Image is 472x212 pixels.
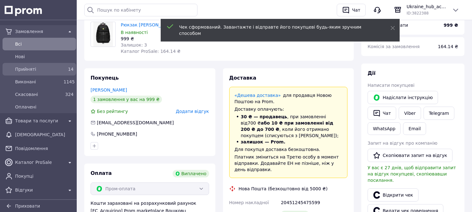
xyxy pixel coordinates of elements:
span: Написати покупцеві [368,83,414,88]
span: [EMAIL_ADDRESS][DOMAIN_NAME] [97,120,174,125]
span: У вас є 27 днів, щоб відправити запит на відгук покупцеві, скопіювавши посилання. [368,165,456,183]
span: Номер накладної [229,200,269,205]
div: Нова Пошта (безкоштовно від 5000 ₴) [237,186,329,192]
div: [PHONE_NUMBER] [96,131,138,137]
span: Додати відгук [176,109,209,114]
div: Виплачено [173,170,209,177]
div: для продавця Новою Поштою на Prom. [235,92,342,105]
span: або 10 ₴ при замовленні від 200 ₴ до 700 ₴ [241,120,333,132]
a: «Дешева доставка» [235,93,281,98]
span: 1145 [64,79,75,84]
a: [PERSON_NAME] [91,87,127,92]
span: 30 ₴ — продавець [241,114,287,119]
span: Приховати [15,204,40,209]
span: 14 [68,67,74,72]
span: Дії [368,70,375,76]
a: Viber [399,107,421,120]
a: WhatsApp [368,122,401,135]
span: Залишок: 3 [121,42,147,47]
span: Оплачені [15,104,74,110]
span: [DEMOGRAPHIC_DATA] [15,131,74,138]
span: Повідомлення [15,145,74,152]
button: Чат [368,107,396,120]
span: В наявності [121,30,148,35]
div: Для покупця доставка безкоштовна. [235,146,342,153]
span: ID: 3822388 [407,11,429,15]
span: Прийняті [15,66,61,72]
span: Всi [15,41,74,47]
button: Скопіювати запит на відгук [368,149,453,162]
span: Ukraine_hub_accessory [407,3,447,10]
span: Покупці [15,173,74,179]
div: 1 замовлення у вас на 999 ₴ [91,96,162,103]
div: 999 ₴ [121,36,193,42]
span: Без рейтингу [97,109,128,114]
a: Відкрити чек [368,188,419,202]
span: Каталог ProSale [15,159,64,165]
img: Рюкзак Jordan Moto [93,22,113,47]
li: , при замовленні від 700 ₴ , коли його отримано покупцем (списуються з [PERSON_NAME]); [235,114,342,139]
a: Telegram [424,107,454,120]
button: Чат [337,4,366,16]
span: Нові [15,53,74,60]
span: Товари та послуги [15,118,64,124]
span: Виконані [15,79,61,85]
span: Каталог ProSale: 164.14 ₴ [121,49,180,54]
div: Доставку оплачують: [235,106,342,112]
span: Оплата [91,170,112,176]
input: Пошук по кабінету [84,4,197,16]
div: Платник зміниться на Третю особу в момент відправки. Додавайте ЕН не пізніше, ніж у день відправки. [235,154,342,173]
div: Чек сформований. Завантажте і відправте його покупцеві будь-яким зручним способом [179,24,375,36]
span: 164.14 ₴ [438,44,458,49]
span: Скасовані [15,91,61,98]
span: залишок — Prom. [241,139,286,144]
span: Доставка [229,75,257,81]
span: Комісія за замовлення [368,44,420,49]
button: Email [403,122,426,135]
a: Рюкзак [PERSON_NAME] [121,22,175,27]
span: 324 [65,92,74,97]
button: Надіслати інструкцію [368,91,438,104]
span: Замовлення [15,28,64,35]
b: 999 ₴ [444,23,458,28]
div: Чат [351,5,362,15]
span: Відгуки [15,187,64,193]
span: Покупець [91,75,119,81]
span: Запит на відгук про компанію [368,141,437,146]
div: 20451245475599 [280,197,349,208]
